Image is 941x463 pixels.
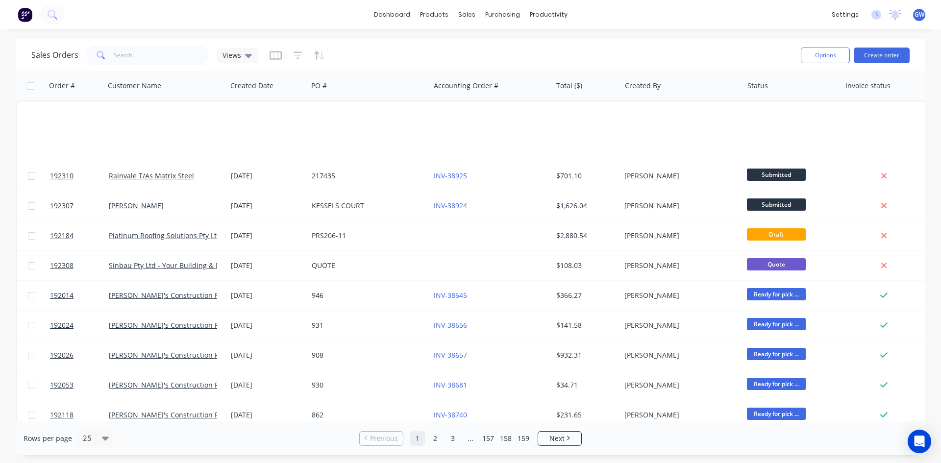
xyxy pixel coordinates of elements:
[556,320,614,330] div: $141.58
[31,50,78,60] h1: Sales Orders
[556,410,614,420] div: $231.65
[480,7,525,22] div: purchasing
[747,169,806,181] span: Submitted
[50,400,109,430] a: 192118
[50,291,74,300] span: 192014
[556,171,614,181] div: $701.10
[434,171,467,180] a: INV-38925
[481,431,495,446] a: Page 157
[312,201,421,211] div: KESSELS COURT
[434,201,467,210] a: INV-38924
[50,261,74,270] span: 192308
[434,320,467,330] a: INV-38656
[434,410,467,419] a: INV-38740
[108,81,161,91] div: Customer Name
[854,48,910,63] button: Create order
[312,410,421,420] div: 862
[231,171,304,181] div: [DATE]
[109,171,194,180] a: Rainvale T/As Matrix Steel
[747,318,806,330] span: Ready for pick ...
[231,261,304,270] div: [DATE]
[231,201,304,211] div: [DATE]
[915,10,924,19] span: GW
[50,191,109,220] a: 192307
[50,311,109,340] a: 192024
[434,291,467,300] a: INV-38645
[50,350,74,360] span: 192026
[109,410,237,419] a: [PERSON_NAME]'s Construction Pty Ltd
[624,171,733,181] div: [PERSON_NAME]
[556,261,614,270] div: $108.03
[231,350,304,360] div: [DATE]
[50,171,74,181] span: 192310
[231,410,304,420] div: [DATE]
[415,7,453,22] div: products
[624,320,733,330] div: [PERSON_NAME]
[428,431,443,446] a: Page 2
[556,380,614,390] div: $34.71
[446,431,460,446] a: Page 3
[747,228,806,241] span: Draft
[556,231,614,241] div: $2,880.54
[109,201,164,210] a: [PERSON_NAME]
[50,221,109,250] a: 192184
[50,201,74,211] span: 192307
[516,431,531,446] a: Page 159
[549,434,565,443] span: Next
[50,251,109,280] a: 192308
[747,198,806,211] span: Submitted
[312,320,421,330] div: 931
[231,231,304,241] div: [DATE]
[50,380,74,390] span: 192053
[24,434,72,443] span: Rows per page
[556,201,614,211] div: $1,626.04
[624,380,733,390] div: [PERSON_NAME]
[538,434,581,443] a: Next page
[827,7,864,22] div: settings
[747,258,806,270] span: Quote
[109,291,237,300] a: [PERSON_NAME]'s Construction Pty Ltd
[556,350,614,360] div: $932.31
[747,288,806,300] span: Ready for pick ...
[624,201,733,211] div: [PERSON_NAME]
[312,291,421,300] div: 946
[845,81,891,91] div: Invoice status
[369,7,415,22] a: dashboard
[18,7,32,22] img: Factory
[312,261,421,270] div: QUOTE
[463,431,478,446] a: Jump forward
[801,48,850,63] button: Options
[410,431,425,446] a: Page 1 is your current page
[624,350,733,360] div: [PERSON_NAME]
[114,46,209,65] input: Search...
[312,171,421,181] div: 217435
[50,281,109,310] a: 192014
[230,81,273,91] div: Created Date
[434,350,467,360] a: INV-38657
[231,320,304,330] div: [DATE]
[747,378,806,390] span: Ready for pick ...
[624,291,733,300] div: [PERSON_NAME]
[50,161,109,191] a: 192310
[223,50,241,60] span: Views
[625,81,661,91] div: Created By
[556,81,582,91] div: Total ($)
[360,434,403,443] a: Previous page
[109,320,237,330] a: [PERSON_NAME]'s Construction Pty Ltd
[231,380,304,390] div: [DATE]
[355,431,586,446] ul: Pagination
[50,370,109,400] a: 192053
[312,380,421,390] div: 930
[498,431,513,446] a: Page 158
[525,7,572,22] div: productivity
[370,434,398,443] span: Previous
[908,430,931,453] div: Open Intercom Messenger
[747,81,768,91] div: Status
[49,81,75,91] div: Order #
[109,350,237,360] a: [PERSON_NAME]'s Construction Pty Ltd
[556,291,614,300] div: $366.27
[231,291,304,300] div: [DATE]
[434,81,498,91] div: Accounting Order #
[109,380,237,390] a: [PERSON_NAME]'s Construction Pty Ltd
[312,350,421,360] div: 908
